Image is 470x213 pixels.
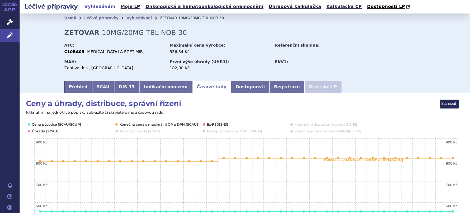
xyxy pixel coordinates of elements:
path: květen 2024, 556.34. Cena původce [SCAU/SCUP]. [268,210,270,213]
path: březen 2024, 807.08. Konečná cena s maximální OP a DPH [SCAU]. [245,157,248,159]
text: 700 Kč [446,183,457,187]
h2: Léčivé přípravky [20,2,83,11]
span: 10MG/20MG TBL NOB 30 [102,29,187,36]
span: Dostupnosti LP [367,4,405,9]
path: březen 2023, 556.34. Cena původce [SCAU/SCUP]. [108,210,110,213]
path: duben 2024, 807.08. Konečná cena s maximální OP a DPH [SCAU]. [257,157,259,159]
path: červenec 2024, 807.08. Konečná cena s maximální OP a DPH [SCAU]. [291,157,293,159]
a: Kalkulačka CP [325,2,364,11]
path: srpen 2025, 807.08. Konečná cena s maximální OP a DPH [SCAU]. [440,157,442,159]
text: 800 Kč [446,161,457,165]
path: únor 2024, 556.34. Cena původce [SCAU/SCUP]. [234,210,236,213]
path: listopad 2023, 792.67. Konečná cena s maximální OP a DPH [SCAU]. [200,160,202,162]
path: červen 2025, 556.34. Cena původce [SCAU/SCUP]. [417,210,420,213]
text: 600 Kč [36,204,47,208]
path: prosinec 2022, 556.34. Cena původce [SCAU/SCUP]. [73,210,76,213]
path: únor 2024, 807.08. Konečná cena s maximální OP a DPH [SCAU]. [234,157,236,159]
path: srpen 2023, 556.34. Cena původce [SCAU/SCUP]. [165,210,167,213]
button: Show Ex-F [DIS-13] [207,122,228,127]
path: září 2024, 807.08. Konečná cena s maximální OP a DPH [SCAU]. [314,157,316,159]
path: listopad 2024, 556.34. Cena původce [SCAU/SCUP]. [337,210,339,213]
a: Léčivé přípravky [84,16,118,20]
path: únor 2023, 792.67. Konečná cena s maximální OP a DPH [SCAU]. [96,160,99,162]
path: prosinec 2024, 556.34. Cena původce [SCAU/SCUP]. [349,210,351,213]
path: květen 2025, 556.34. Cena původce [SCAU/SCUP]. [406,210,408,213]
text: 900 Kč [446,140,457,144]
path: červenec 2025, 556.34. Cena původce [SCAU/SCUP]. [429,210,431,213]
path: březen 2025, 556.34. Cena původce [SCAU/SCUP]. [383,210,385,213]
path: leden 2023, 556.34. Cena původce [SCAU/SCUP]. [85,210,87,213]
path: květen 2023, 556.34. Cena původce [SCAU/SCUP]. [131,210,133,213]
path: říjen 2023, 792.67. Konečná cena s maximální OP a DPH [SCAU]. [188,160,190,163]
text: Kliknutím na jednotlivé popisky zobrazíte či skryjete danou časovou řadu. [26,110,165,115]
span: [MEDICAL_DATA] A EZETIMIB [86,49,143,54]
a: Časové řady [192,81,231,93]
button: Show Konečná prodejní cena s DPH [LEK-13] [294,129,360,134]
strong: EKV1: [275,59,288,64]
path: září 2023, 556.34. Cena původce [SCAU/SCUP]. [177,210,179,213]
a: Registrace [269,81,304,93]
path: srpen 2025, 556.34. Cena původce [SCAU/SCUP]. [440,210,442,213]
a: Dostupnosti LP [365,2,413,11]
path: září 2023, 792.67. Konečná cena s maximální OP a DPH [SCAU]. [177,160,179,163]
strong: ZETOVAR [64,29,99,36]
text: Konečná cena s maximální OP a DPH [SCAU] [324,158,403,162]
span: ZETOVAR [160,16,177,20]
path: srpen 2024, 807.08. Konečná cena s maximální OP a DPH [SCAU]. [303,157,305,159]
path: červenec 2025, 807.08. Konečná cena s maximální OP a DPH [SCAU]. [429,157,431,159]
path: červenec 2024, 556.34. Cena původce [SCAU/SCUP]. [291,210,293,213]
path: červenec 2023, 556.34. Cena původce [SCAU/SCUP]. [154,210,156,213]
span: 10MG/20MG TBL NOB 30 [178,16,224,20]
a: Vyhledávání [126,16,152,20]
path: listopad 2022, 792.67. Konečná cena s maximální OP a DPH [SCAU]. [62,160,64,162]
text: 800 Kč [36,161,47,165]
a: Vyhledávání [83,2,117,11]
path: duben 2023, 556.34. Cena původce [SCAU/SCUP]. [119,210,121,213]
path: srpen 2024, 556.34. Cena původce [SCAU/SCUP]. [303,210,305,213]
path: prosinec 2023, 792.67. Konečná cena s maximální OP a DPH [SCAU]. [211,160,213,162]
strong: C10BA05 [64,49,84,54]
path: červen 2023, 556.34. Cena původce [SCAU/SCUP]. [142,210,144,213]
path: září 2025, 807.08. Konečná cena s maximální OP a DPH [SCAU]. [452,157,454,159]
a: SCAU [92,81,114,93]
path: říjen 2022, 792.67. Konečná cena s maximální OP a DPH [SCAU]. [50,160,53,162]
path: leden 2024, 556.34. Cena původce [SCAU/SCUP]. [222,210,225,213]
path: květen 2023, 792.67. Konečná cena s maximální OP a DPH [SCAU]. [131,160,133,163]
button: Show Úhrada [SCAU] [32,129,57,134]
a: Úhradová kalkulačka [267,2,323,11]
path: květen 2025, 807.08. Konečná cena s maximální OP a DPH [SCAU]. [406,157,408,159]
path: červen 2023, 792.67. Konečná cena s maximální OP a DPH [SCAU]. [142,160,144,163]
path: červen 2025, 807.08. Konečná cena s maximální OP a DPH [SCAU]. [417,157,420,159]
path: říjen 2022, 556.34. Cena původce [SCAU/SCUP]. [50,210,53,213]
path: duben 2025, 556.34. Cena původce [SCAU/SCUP]. [394,210,397,213]
button: Show Konečná cena s maximální OP a DPH [SCAU] [119,122,197,127]
div: 182,90 Kč [170,65,269,71]
path: červenec 2023, 792.67. Konečná cena s maximální OP a DPH [SCAU]. [154,160,156,163]
path: leden 2025, 556.34. Cena původce [SCAU/SCUP]. [360,210,362,213]
strong: ATC: [64,43,74,48]
path: září 2022, 792.67. Konečná cena s maximální OP a DPH [SCAU]. [39,160,41,162]
path: únor 2025, 556.34. Cena původce [SCAU/SCUP]. [371,210,374,213]
strong: Maximální cena výrobce: [170,43,225,48]
button: Show Nákupní cena bez DPH [LEK-13] [207,129,261,134]
strong: Referenční skupina: [275,43,319,48]
path: září 2022, 556.34. Cena původce [SCAU/SCUP]. [39,210,41,213]
a: Indikační omezení [139,81,192,93]
a: Onkologická a hematoonkologická onemocnění [144,2,265,11]
path: leden 2023, 792.67. Konečná cena s maximální OP a DPH [SCAU]. [85,160,87,162]
a: DIS-13 [114,81,139,93]
strong: První výše úhrady (UHR1): [170,59,229,64]
span: Ceny a úhrady, distribuce, správní řízení [26,99,181,108]
path: červen 2024, 807.08. Konečná cena s maximální OP a DPH [SCAU]. [280,157,282,159]
path: červen 2024, 556.34. Cena původce [SCAU/SCUP]. [280,210,282,213]
path: březen 2024, 556.34. Cena původce [SCAU/SCUP]. [245,210,248,213]
div: - [275,49,344,55]
path: únor 2023, 556.34. Cena původce [SCAU/SCUP]. [96,210,99,213]
button: Show Jádrová úhrada [SCAU] [119,129,159,134]
text: 700 Kč [36,183,47,187]
a: Moje LP [119,2,142,11]
text: 600 Kč [446,204,457,208]
div: 556,34 Kč [170,49,269,55]
path: září 2025, 556.34. Cena původce [SCAU/SCUP]. [452,210,454,213]
a: Dostupnosti [231,81,270,93]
